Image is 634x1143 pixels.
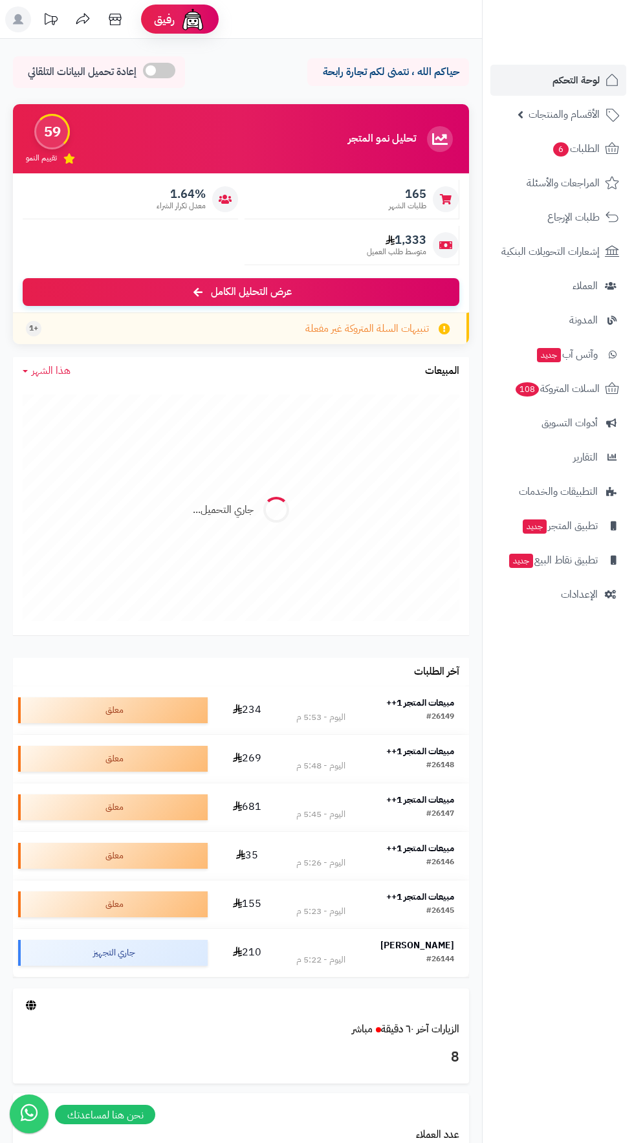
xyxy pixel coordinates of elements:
[296,953,345,966] div: اليوم - 5:22 م
[193,503,254,517] div: جاري التحميل...
[490,579,626,610] a: الإعدادات
[573,448,598,466] span: التقارير
[426,905,454,918] div: #26145
[157,201,206,212] span: معدل تكرار الشراء
[509,554,533,568] span: جديد
[213,783,281,831] td: 681
[23,364,71,378] a: هذا الشهر
[213,735,281,783] td: 269
[305,321,429,336] span: تنبيهات السلة المتروكة غير مفعلة
[296,856,345,869] div: اليوم - 5:26 م
[426,856,454,869] div: #26146
[213,686,281,734] td: 234
[490,168,626,199] a: المراجعات والأسئلة
[573,277,598,295] span: العملاء
[490,133,626,164] a: الطلبات6
[490,442,626,473] a: التقارير
[32,363,71,378] span: هذا الشهر
[490,408,626,439] a: أدوات التسويق
[296,905,345,918] div: اليوم - 5:23 م
[490,510,626,541] a: تطبيق المتجرجديد
[541,414,598,432] span: أدوات التسويق
[508,551,598,569] span: تطبيق نقاط البيع
[501,243,600,261] span: إشعارات التحويلات البنكية
[519,483,598,501] span: التطبيقات والخدمات
[416,1127,459,1142] a: عدد العملاء
[213,832,281,880] td: 35
[18,940,208,966] div: جاري التجهيز
[213,880,281,928] td: 155
[414,666,459,678] h3: آخر الطلبات
[552,140,600,158] span: الطلبات
[490,65,626,96] a: لوحة التحكم
[317,65,459,80] p: حياكم الله ، نتمنى لكم تجارة رابحة
[386,890,454,904] strong: مبيعات المتجر 1++
[490,202,626,233] a: طلبات الإرجاع
[348,133,416,145] h3: تحليل نمو المتجر
[213,929,281,977] td: 210
[296,759,345,772] div: اليوم - 5:48 م
[529,105,600,124] span: الأقسام والمنتجات
[546,32,622,59] img: logo-2.png
[490,270,626,301] a: العملاء
[23,278,459,306] a: عرض التحليل الكامل
[18,746,208,772] div: معلق
[380,939,454,952] strong: [PERSON_NAME]
[426,953,454,966] div: #26144
[352,1021,459,1037] a: الزيارات آخر ٦٠ دقيقةمباشر
[296,711,345,724] div: اليوم - 5:53 م
[490,545,626,576] a: تطبيق نقاط البيعجديد
[18,697,208,723] div: معلق
[386,793,454,807] strong: مبيعات المتجر 1++
[386,842,454,855] strong: مبيعات المتجر 1++
[296,808,345,821] div: اليوم - 5:45 م
[389,201,426,212] span: طلبات الشهر
[536,345,598,364] span: وآتس آب
[34,6,67,36] a: تحديثات المنصة
[553,142,569,157] span: 6
[490,236,626,267] a: إشعارات التحويلات البنكية
[569,311,598,329] span: المدونة
[352,1021,373,1037] small: مباشر
[527,174,600,192] span: المراجعات والأسئلة
[490,373,626,404] a: السلات المتروكة108
[18,843,208,869] div: معلق
[367,246,426,257] span: متوسط طلب العميل
[561,585,598,604] span: الإعدادات
[28,65,137,80] span: إعادة تحميل البيانات التلقائي
[490,305,626,336] a: المدونة
[386,745,454,758] strong: مبيعات المتجر 1++
[426,808,454,821] div: #26147
[537,348,561,362] span: جديد
[386,696,454,710] strong: مبيعات المتجر 1++
[211,285,292,299] span: عرض التحليل الكامل
[18,794,208,820] div: معلق
[180,6,206,32] img: ai-face.png
[552,71,600,89] span: لوحة التحكم
[18,891,208,917] div: معلق
[547,208,600,226] span: طلبات الإرجاع
[157,187,206,201] span: 1.64%
[490,476,626,507] a: التطبيقات والخدمات
[490,339,626,370] a: وآتس آبجديد
[425,365,459,377] h3: المبيعات
[426,711,454,724] div: #26149
[23,1047,459,1069] h3: 8
[521,517,598,535] span: تطبيق المتجر
[389,187,426,201] span: 165
[514,380,600,398] span: السلات المتروكة
[26,153,57,164] span: تقييم النمو
[367,233,426,247] span: 1,333
[516,382,540,397] span: 108
[154,12,175,27] span: رفيق
[29,323,38,334] span: +1
[426,759,454,772] div: #26148
[523,519,547,534] span: جديد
